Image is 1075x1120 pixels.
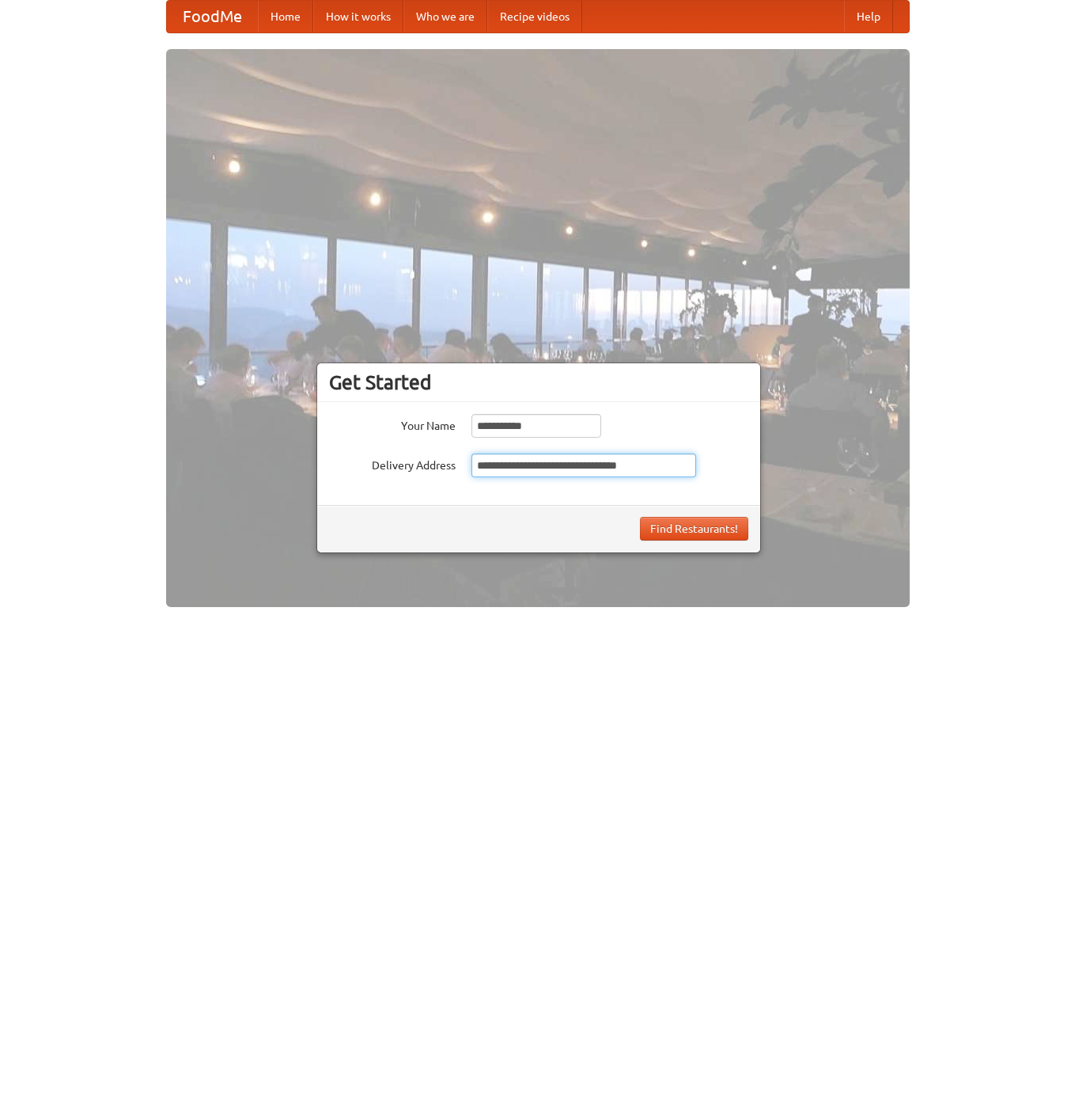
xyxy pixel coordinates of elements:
label: Your Name [329,414,456,434]
a: FoodMe [167,1,258,32]
label: Delivery Address [329,454,456,473]
a: Help [844,1,893,32]
button: Find Restaurants! [640,517,748,541]
h3: Get Started [329,370,748,394]
a: Home [258,1,313,32]
a: How it works [313,1,403,32]
a: Who we are [403,1,487,32]
a: Recipe videos [487,1,582,32]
